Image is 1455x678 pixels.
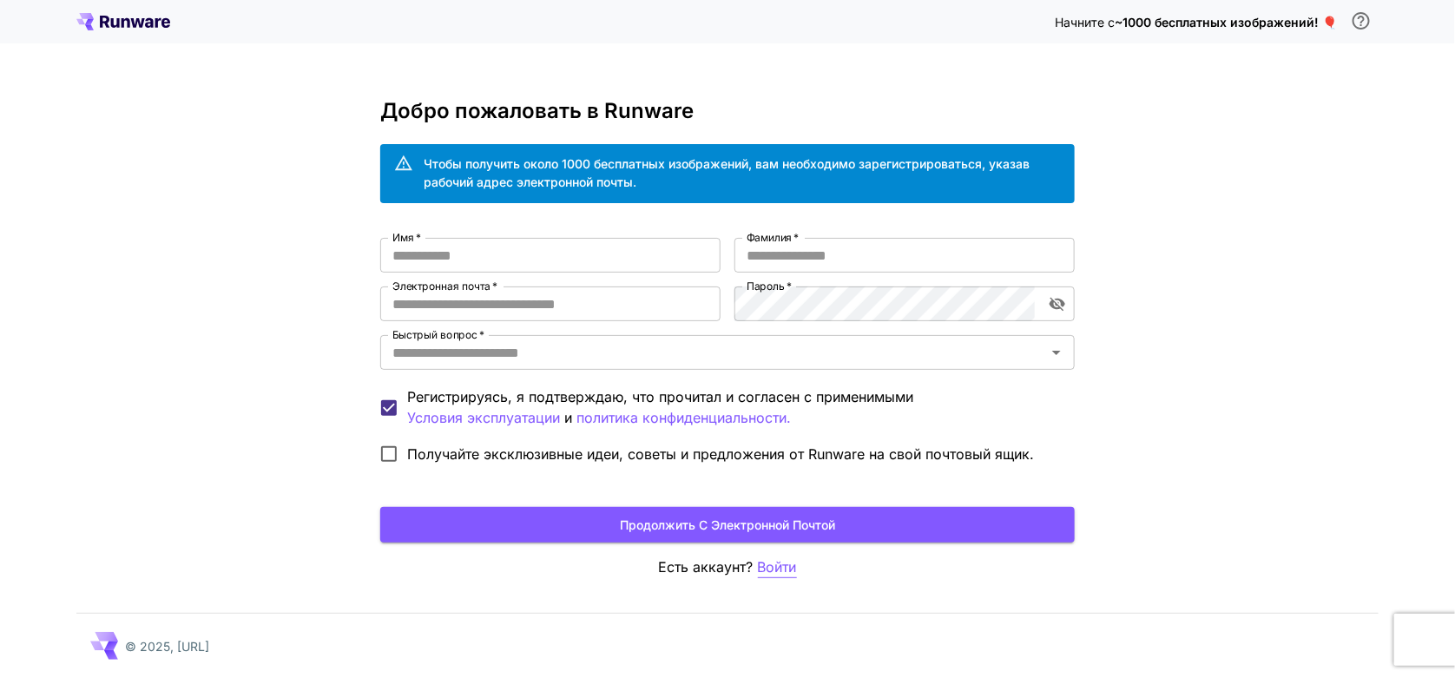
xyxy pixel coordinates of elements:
font: Чтобы получить около 1000 бесплатных изображений, вам необходимо зарегистрироваться, указав рабоч... [424,156,1030,189]
font: Продолжить с электронной почтой [620,517,835,532]
button: Продолжить с электронной почтой [380,507,1075,543]
font: Электронная почта [392,280,490,293]
button: Войти [758,556,797,578]
font: Условия эксплуатации [407,409,560,426]
font: Фамилия [747,231,793,244]
font: © 2025, [URL] [125,639,209,654]
font: Быстрый вопрос [392,328,477,341]
font: Начните с [1055,15,1115,30]
font: Войти [758,558,797,576]
button: включить видимость пароля [1042,288,1073,319]
font: Пароль [747,280,785,293]
font: политика конфиденциальности. [576,409,791,426]
font: Добро пожаловать в Runware [380,98,694,123]
font: Регистрируясь, я подтверждаю, что прочитал и согласен с применимыми [407,388,913,405]
font: и [564,409,572,426]
button: Открыть [1044,340,1069,365]
font: Имя [392,231,414,244]
font: Получайте эксклюзивные идеи, советы и предложения от Runware на свой почтовый ящик. [407,445,1034,463]
font: ~1000 бесплатных изображений! 🎈 [1115,15,1337,30]
font: Есть аккаунт? [659,558,754,576]
button: Чтобы получить бесплатный кредит, вам необходимо зарегистрироваться, указав рабочий адрес электро... [1344,3,1379,38]
button: Регистрируясь, я подтверждаю, что прочитал и согласен с применимыми и политика конфиденциальности. [407,407,560,429]
button: Регистрируясь, я подтверждаю, что прочитал и согласен с применимыми Условия эксплуатации и [576,407,791,429]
